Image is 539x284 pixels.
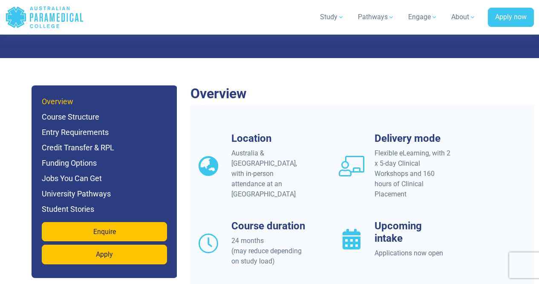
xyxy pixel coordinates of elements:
[42,126,167,138] h6: Entry Requirements
[403,5,443,29] a: Engage
[42,173,167,184] h6: Jobs You Can Get
[353,5,400,29] a: Pathways
[42,188,167,200] h6: University Pathways
[42,111,167,123] h6: Course Structure
[375,220,451,245] h3: Upcoming intake
[190,85,534,102] h2: Overview
[42,222,167,242] a: Enquire
[375,148,451,199] div: Flexible eLearning, with 2 x 5-day Clinical Workshops and 160 hours of Clinical Placement
[231,220,308,232] h3: Course duration
[231,236,308,266] div: 24 months (may reduce depending on study load)
[488,8,534,27] a: Apply now
[231,148,308,199] div: Australia & [GEOGRAPHIC_DATA], with in-person attendance at an [GEOGRAPHIC_DATA]
[42,142,167,154] h6: Credit Transfer & RPL
[42,203,167,215] h6: Student Stories
[375,248,451,258] div: Applications now open
[446,5,481,29] a: About
[5,3,84,31] a: Australian Paramedical College
[375,132,451,145] h3: Delivery mode
[231,132,308,145] h3: Location
[42,96,167,108] h6: Overview
[42,157,167,169] h6: Funding Options
[315,5,349,29] a: Study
